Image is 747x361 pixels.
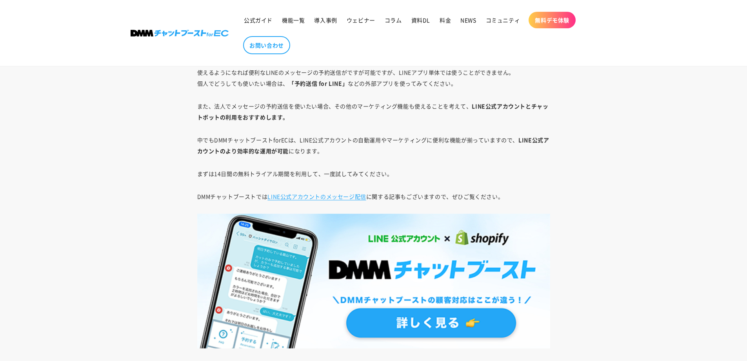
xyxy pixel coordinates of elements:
[197,136,549,155] b: LINE公式アカウントのより効率的な運用が可能
[385,16,402,24] span: コラム
[197,102,549,121] b: LINE公式アカウントとチャットボットの利用をおすすめします。
[342,12,380,28] a: ウェビナー
[460,16,476,24] span: NEWS
[197,168,550,179] p: まずは14日間の無料トライアル期間を利用して、一度試してみてください。
[314,16,337,24] span: 導入事例
[197,67,550,89] p: 使えるようになれば便利なLINEのメッセージの予約送信がですが可能ですが、LINEアプリ単体では使うことができません。 個人でどうしても使いたい場合は、 などの外部アプリを使ってみてください。
[197,101,550,123] p: また、法人でメッセージの予約送信を使いたい場合、その他のマーケティング機能も使えることを考えて、
[239,12,277,28] a: 公式ガイド
[244,16,273,24] span: 公式ガイド
[535,16,569,24] span: 無料デモ体験
[347,16,375,24] span: ウェビナー
[197,191,550,202] p: DMMチャットブーストでは に関する記事もございますので、ぜひご覧ください。
[435,12,456,28] a: 料金
[486,16,520,24] span: コミュニティ
[481,12,525,28] a: コミュニティ
[277,12,309,28] a: 機能一覧
[380,12,407,28] a: コラム
[456,12,481,28] a: NEWS
[197,134,550,156] p: 中でもDMMチャットブーストforECは、LINE公式アカウントの自動運用やマーケティングに便利な機能が揃っていますので、 になります。
[529,12,576,28] a: 無料デモ体験
[440,16,451,24] span: 料金
[407,12,435,28] a: 資料DL
[197,214,550,349] img: DMMチャットブーストforEC
[243,36,290,54] a: お問い合わせ
[282,16,305,24] span: 機能一覧
[131,30,229,37] img: 株式会社DMM Boost
[411,16,430,24] span: 資料DL
[289,79,348,87] b: 「予約送信 for LINE」
[309,12,342,28] a: 導入事例
[267,192,366,200] a: LINE公式アカウントのメッセージ配信
[249,42,284,49] span: お問い合わせ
